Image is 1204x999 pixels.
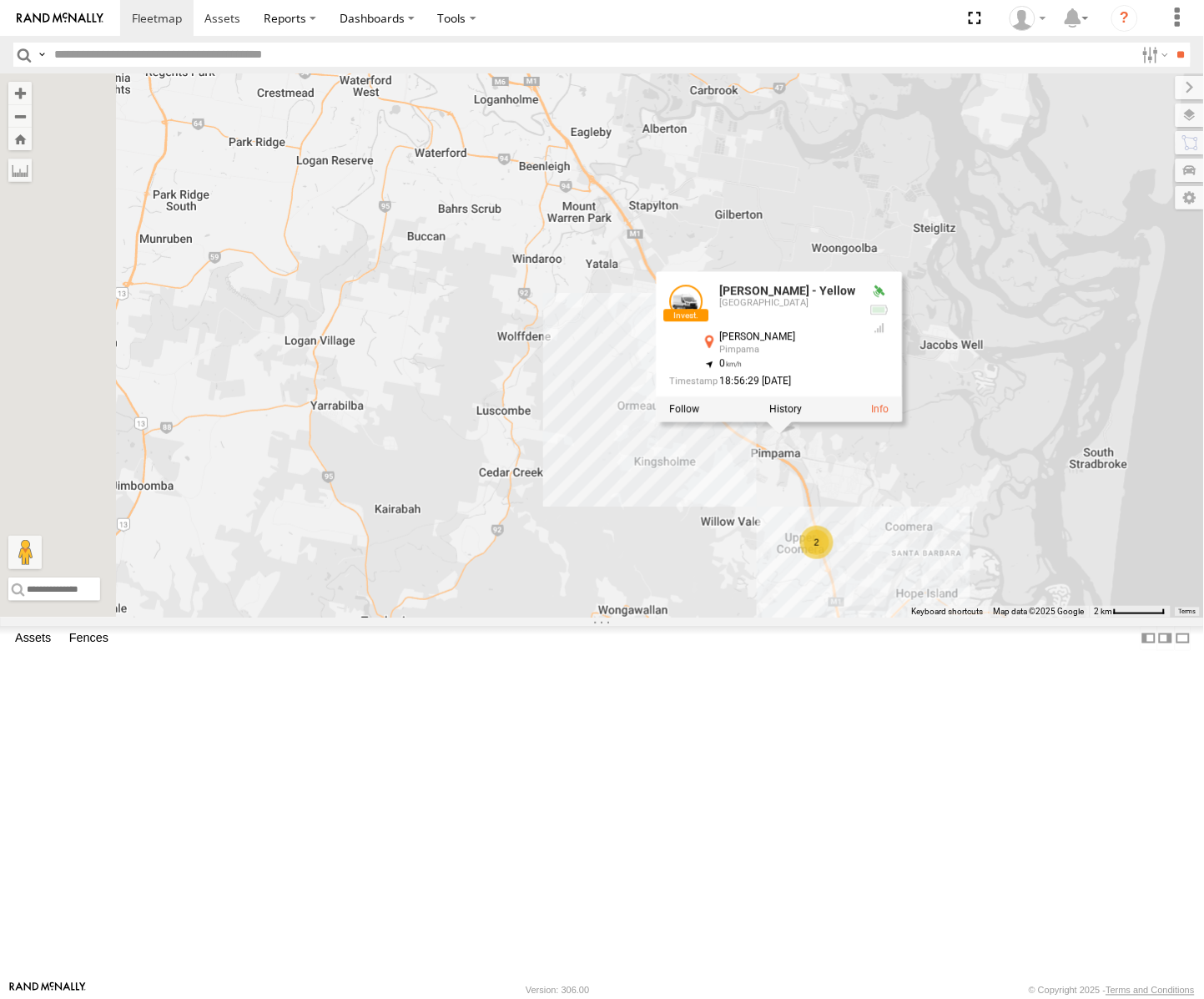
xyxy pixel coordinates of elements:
div: No voltage information received from this device. [869,304,889,317]
div: [GEOGRAPHIC_DATA] [719,299,855,309]
button: Keyboard shortcuts [912,606,984,618]
label: View Asset History [769,404,802,416]
button: Zoom in [8,82,32,104]
div: © Copyright 2025 - [1029,986,1195,996]
div: Date/time of location update [669,376,855,386]
label: Search Query [35,43,48,67]
button: Zoom Home [8,128,32,150]
div: 2 [800,526,834,559]
a: View Asset Details [669,285,703,319]
span: 0 [719,357,742,369]
div: GSM Signal = 4 [869,321,889,335]
a: [PERSON_NAME] - Yellow [719,285,855,298]
div: Pimpama [719,345,855,355]
button: Map scale: 2 km per 59 pixels [1090,606,1171,618]
a: View Asset Details [871,404,889,416]
a: Terms (opens in new tab) [1179,608,1196,615]
div: James Oakden [1004,6,1052,31]
label: Dock Summary Table to the Left [1141,626,1157,650]
div: Version: 306.00 [526,986,589,996]
label: Fences [61,627,117,650]
span: Map data ©2025 Google [994,607,1085,616]
label: Hide Summary Table [1175,626,1191,650]
div: Valid GPS Fix [869,285,889,299]
a: Visit our Website [9,982,86,999]
span: 2 km [1095,607,1113,616]
img: rand-logo.svg [17,13,103,24]
button: Zoom out [8,104,32,128]
label: Map Settings [1176,186,1204,209]
label: Assets [7,627,59,650]
div: [PERSON_NAME] [719,332,855,343]
label: Dock Summary Table to the Right [1157,626,1174,650]
button: Drag Pegman onto the map to open Street View [8,536,42,569]
label: Search Filter Options [1136,43,1171,67]
a: Terms and Conditions [1106,986,1195,996]
label: Measure [8,159,32,182]
label: Realtime tracking of Asset [669,404,699,416]
i: ? [1111,5,1138,32]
